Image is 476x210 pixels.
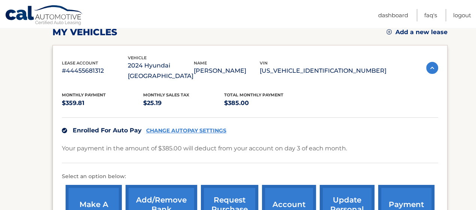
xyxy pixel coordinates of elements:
[260,60,268,66] span: vin
[128,60,194,81] p: 2024 Hyundai [GEOGRAPHIC_DATA]
[73,127,142,134] span: Enrolled For Auto Pay
[146,127,226,134] a: CHANGE AUTOPAY SETTINGS
[386,29,392,34] img: add.svg
[224,98,305,108] p: $385.00
[52,27,117,38] h2: my vehicles
[62,60,98,66] span: lease account
[128,55,147,60] span: vehicle
[424,9,437,21] a: FAQ's
[62,143,347,154] p: Your payment in the amount of $385.00 will deduct from your account on day 3 of each month.
[260,66,386,76] p: [US_VEHICLE_IDENTIFICATION_NUMBER]
[62,92,106,97] span: Monthly Payment
[194,66,260,76] p: [PERSON_NAME]
[62,172,438,181] p: Select an option below:
[143,98,225,108] p: $25.19
[386,28,448,36] a: Add a new lease
[426,62,438,74] img: accordion-active.svg
[62,66,128,76] p: #44455681312
[224,92,283,97] span: Total Monthly Payment
[62,98,143,108] p: $359.81
[453,9,471,21] a: Logout
[194,60,207,66] span: name
[5,5,84,27] a: Cal Automotive
[62,128,67,133] img: check.svg
[378,9,408,21] a: Dashboard
[143,92,189,97] span: Monthly sales Tax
